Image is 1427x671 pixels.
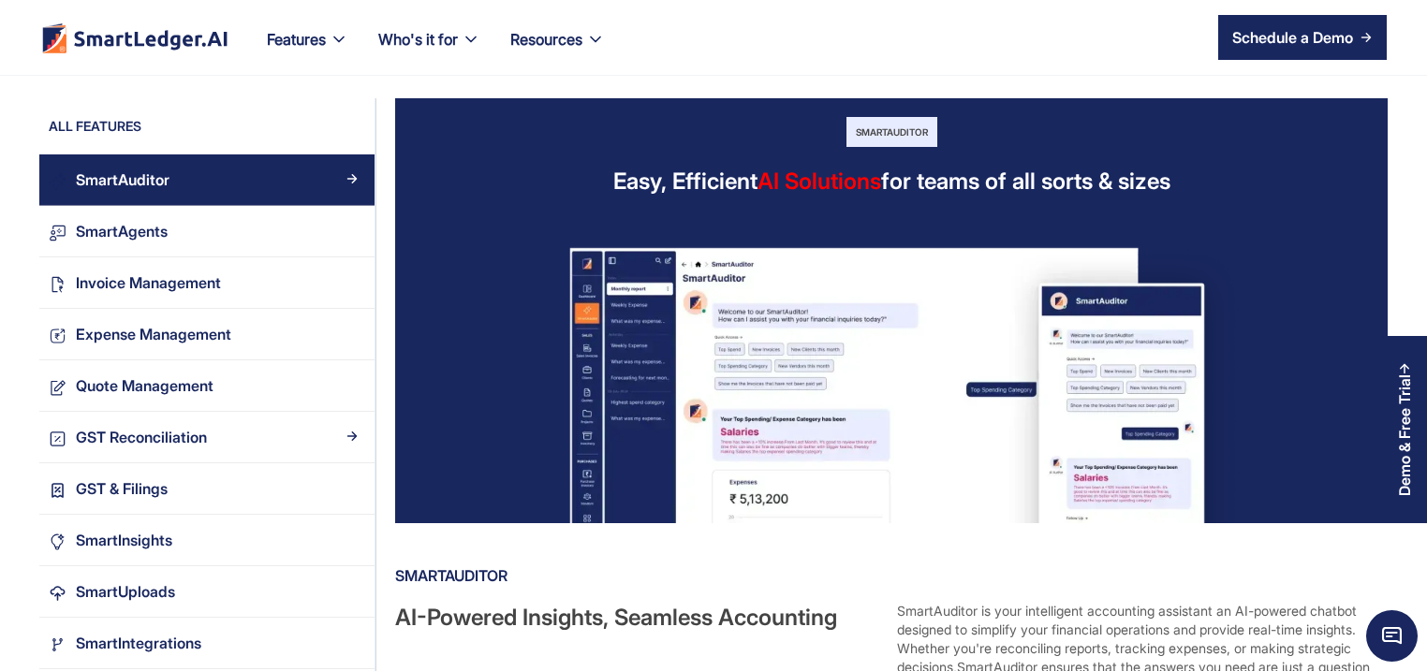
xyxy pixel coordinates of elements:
img: footer logo [40,22,229,53]
div: Who's it for [378,26,458,52]
img: Arrow Right Blue [346,585,358,596]
span: Chat Widget [1366,610,1418,662]
img: Arrow Right Blue [346,379,358,390]
div: GST & Filings [76,476,168,502]
div: SmartAuditor [76,168,169,193]
div: Resources [495,26,620,75]
div: Quote Management [76,373,213,399]
div: Features [267,26,326,52]
div: Schedule a Demo [1232,26,1353,49]
a: SmartInsightsArrow Right Blue [39,515,375,566]
img: Arrow Right Blue [346,430,358,442]
div: GST Reconciliation [76,425,207,450]
div: Resources [510,26,582,52]
img: Arrow Right Blue [346,225,358,236]
a: home [40,22,229,53]
span: AI Solutions [758,168,881,195]
img: Arrow Right Blue [346,276,358,287]
img: Arrow Right Blue [346,533,358,545]
div: SmartUploads [76,579,175,605]
a: GST & FilingsArrow Right Blue [39,463,375,515]
a: SmartAgentsArrow Right Blue [39,206,375,257]
div: SmartAuditor [846,117,937,147]
div: SmartIntegrations [76,631,201,656]
a: Quote ManagementArrow Right Blue [39,360,375,412]
div: SmartAgents [76,219,168,244]
a: SmartUploadsArrow Right Blue [39,566,375,618]
div: SmartAuditor [395,561,1384,591]
a: Schedule a Demo [1218,15,1387,60]
img: arrow right icon [1361,32,1372,43]
img: Arrow Right Blue [346,636,358,648]
div: Invoice Management [76,270,221,296]
a: Invoice ManagementArrow Right Blue [39,257,375,309]
div: Easy, Efficient for teams of all sorts & sizes [613,166,1170,197]
div: Expense Management [76,322,231,347]
a: GST ReconciliationArrow Right Blue [39,412,375,463]
img: Arrow Right Blue [346,482,358,493]
img: Arrow Right Blue [346,328,358,339]
div: SmartInsights [76,528,172,553]
div: Features [252,26,363,75]
img: Arrow Right Blue [346,173,358,184]
a: Expense ManagementArrow Right Blue [39,309,375,360]
div: ALL FEATURES [39,117,375,145]
a: SmartAuditorArrow Right Blue [39,154,375,206]
a: SmartIntegrationsArrow Right Blue [39,618,375,669]
div: Who's it for [363,26,495,75]
div: Demo & Free Trial [1396,374,1413,496]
